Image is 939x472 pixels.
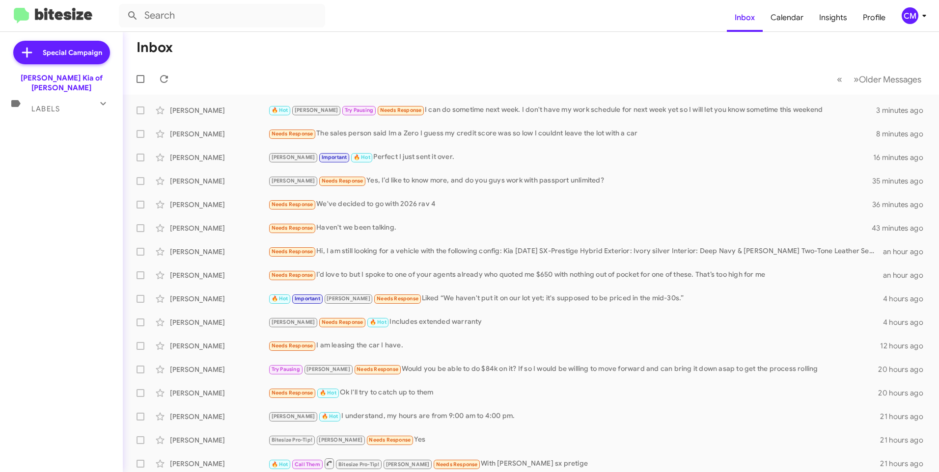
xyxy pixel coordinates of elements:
div: Includes extended warranty [268,316,883,328]
div: 21 hours ago [880,412,931,421]
span: 🔥 Hot [370,319,387,325]
div: The sales person said Im a Zero I guess my credit score was so low I couldnt leave the lot with a... [268,128,876,139]
nav: Page navigation example [831,69,927,89]
span: Insights [811,3,855,32]
div: [PERSON_NAME] [170,341,268,351]
div: [PERSON_NAME] [170,388,268,398]
span: Call Them [295,461,320,468]
span: Needs Response [272,390,313,396]
div: [PERSON_NAME] [170,365,268,374]
div: [PERSON_NAME] [170,270,268,280]
a: Special Campaign [13,41,110,64]
div: With [PERSON_NAME] sx pretige [268,457,880,470]
div: [PERSON_NAME] [170,412,268,421]
span: Needs Response [322,319,363,325]
span: Needs Response [380,107,422,113]
div: CM [902,7,918,24]
span: Needs Response [357,366,398,372]
div: [PERSON_NAME] [170,200,268,210]
span: Labels [31,105,60,113]
span: [PERSON_NAME] [386,461,430,468]
div: [PERSON_NAME] [170,317,268,327]
span: [PERSON_NAME] [272,319,315,325]
div: [PERSON_NAME] [170,153,268,162]
span: Older Messages [859,74,921,85]
span: [PERSON_NAME] [306,366,350,372]
div: [PERSON_NAME] [170,294,268,304]
span: 🔥 Hot [272,295,288,302]
span: Bitesize Pro-Tip! [338,461,379,468]
div: [PERSON_NAME] [170,129,268,139]
span: 🔥 Hot [272,107,288,113]
div: an hour ago [883,247,931,257]
span: Important [295,295,320,302]
div: I understand, my hours are from 9:00 am to 4:00 pm. [268,411,880,422]
a: Calendar [763,3,811,32]
span: [PERSON_NAME] [327,295,370,302]
button: Next [848,69,927,89]
span: [PERSON_NAME] [272,178,315,184]
div: 8 minutes ago [876,129,931,139]
div: 4 hours ago [883,317,931,327]
div: Yes [268,434,880,446]
span: « [837,73,842,85]
span: Important [322,154,347,160]
div: 20 hours ago [878,388,931,398]
div: 3 minutes ago [876,105,931,115]
div: Would you be able to do $84k on it? If so I would be willing to move forward and can bring it dow... [268,364,878,375]
div: 12 hours ago [880,341,931,351]
span: 🔥 Hot [322,413,338,420]
span: Try Pausing [272,366,300,372]
span: » [854,73,859,85]
div: 35 minutes ago [872,176,931,186]
span: Needs Response [369,437,411,443]
span: Bitesize Pro-Tip! [272,437,312,443]
div: 36 minutes ago [872,200,931,210]
div: [PERSON_NAME] [170,247,268,257]
div: [PERSON_NAME] [170,105,268,115]
span: Needs Response [272,201,313,208]
span: [PERSON_NAME] [272,154,315,160]
div: I’d love to but I spoke to one of your agents already who quoted me $650 with nothing out of pock... [268,269,883,281]
input: Search [119,4,325,27]
div: an hour ago [883,270,931,280]
div: Yes, I’d like to know more, and do you guys work with passport unlimited? [268,175,872,186]
div: Ok I'll try to catch up to them [268,387,878,398]
h1: Inbox [137,40,173,55]
span: [PERSON_NAME] [319,437,362,443]
span: Needs Response [377,295,418,302]
span: Needs Response [272,272,313,278]
span: Needs Response [322,178,363,184]
div: [PERSON_NAME] [170,435,268,445]
div: I can do sometime next week. I don't have my work schedule for next week yet so I will let you kn... [268,105,876,116]
a: Inbox [727,3,763,32]
div: Hi, I am still looking for a vehicle with the following config: Kia [DATE] SX-Prestige Hybrid Ext... [268,246,883,257]
div: Haven't we been talking. [268,222,872,234]
span: [PERSON_NAME] [295,107,338,113]
span: Needs Response [272,248,313,255]
span: Profile [855,3,893,32]
div: 16 minutes ago [873,153,931,162]
span: Try Pausing [345,107,373,113]
div: I am leasing the car I have. [268,340,880,351]
span: Needs Response [272,131,313,137]
span: 🔥 Hot [320,390,336,396]
div: [PERSON_NAME] [170,459,268,469]
div: 43 minutes ago [872,223,931,233]
div: 21 hours ago [880,435,931,445]
span: Needs Response [272,225,313,231]
span: [PERSON_NAME] [272,413,315,420]
div: 20 hours ago [878,365,931,374]
div: 4 hours ago [883,294,931,304]
div: [PERSON_NAME] [170,223,268,233]
span: Needs Response [272,342,313,349]
span: 🔥 Hot [272,461,288,468]
span: 🔥 Hot [354,154,370,160]
div: Perfect I just sent it over. [268,152,873,163]
button: Previous [831,69,848,89]
span: Needs Response [436,461,478,468]
div: [PERSON_NAME] [170,176,268,186]
div: 21 hours ago [880,459,931,469]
